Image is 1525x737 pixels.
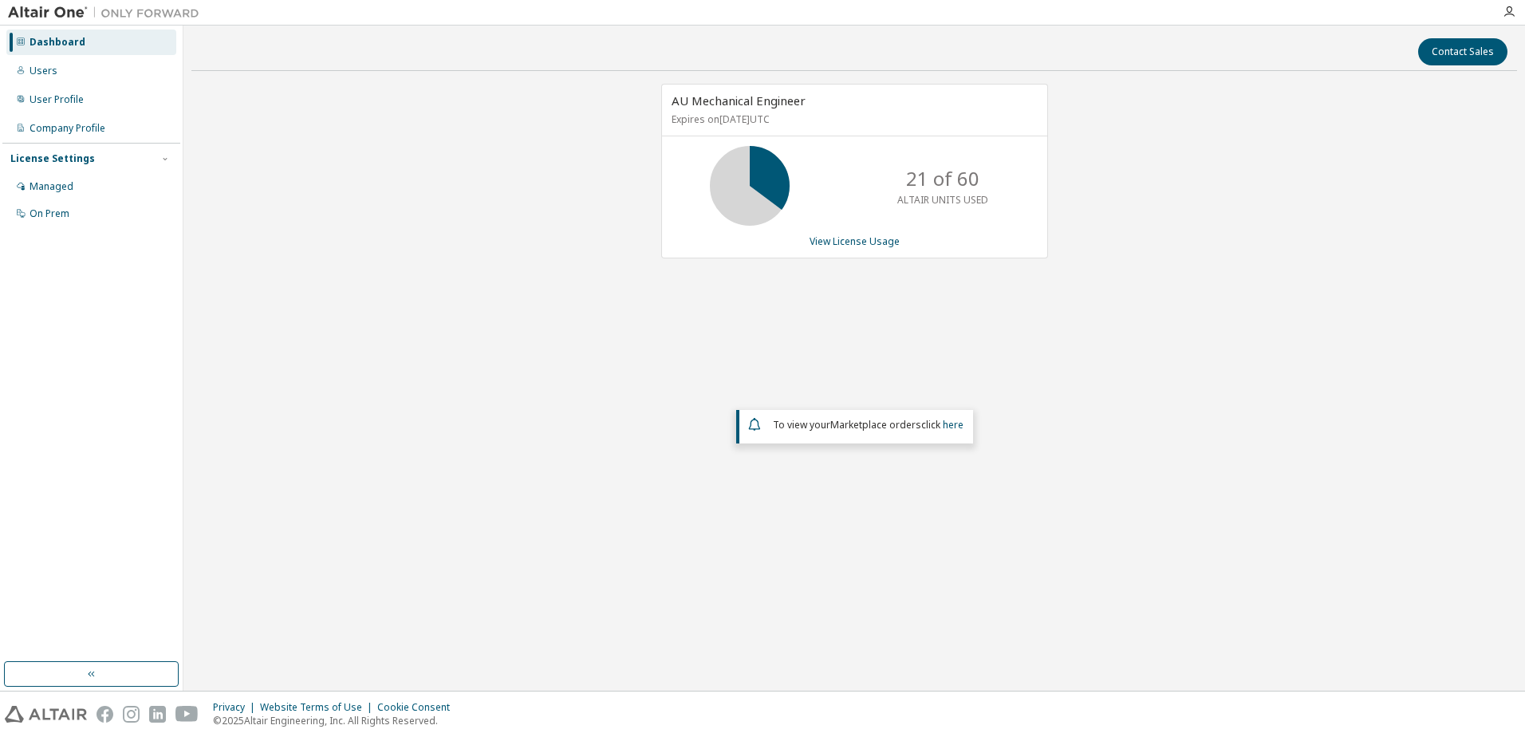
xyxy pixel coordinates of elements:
div: Privacy [213,701,260,714]
p: Expires on [DATE] UTC [672,112,1034,126]
div: Cookie Consent [377,701,459,714]
div: Company Profile [30,122,105,135]
p: ALTAIR UNITS USED [897,193,988,207]
div: User Profile [30,93,84,106]
a: here [943,418,963,432]
button: Contact Sales [1418,38,1507,65]
div: Dashboard [30,36,85,49]
span: AU Mechanical Engineer [672,93,806,108]
div: Managed [30,180,73,193]
em: Marketplace orders [830,418,921,432]
p: 21 of 60 [906,165,979,192]
p: © 2025 Altair Engineering, Inc. All Rights Reserved. [213,714,459,727]
img: youtube.svg [175,706,199,723]
div: License Settings [10,152,95,165]
div: On Prem [30,207,69,220]
img: instagram.svg [123,706,140,723]
a: View License Usage [810,235,900,248]
img: Altair One [8,5,207,21]
img: linkedin.svg [149,706,166,723]
span: To view your click [773,418,963,432]
div: Website Terms of Use [260,701,377,714]
div: Users [30,65,57,77]
img: facebook.svg [97,706,113,723]
img: altair_logo.svg [5,706,87,723]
